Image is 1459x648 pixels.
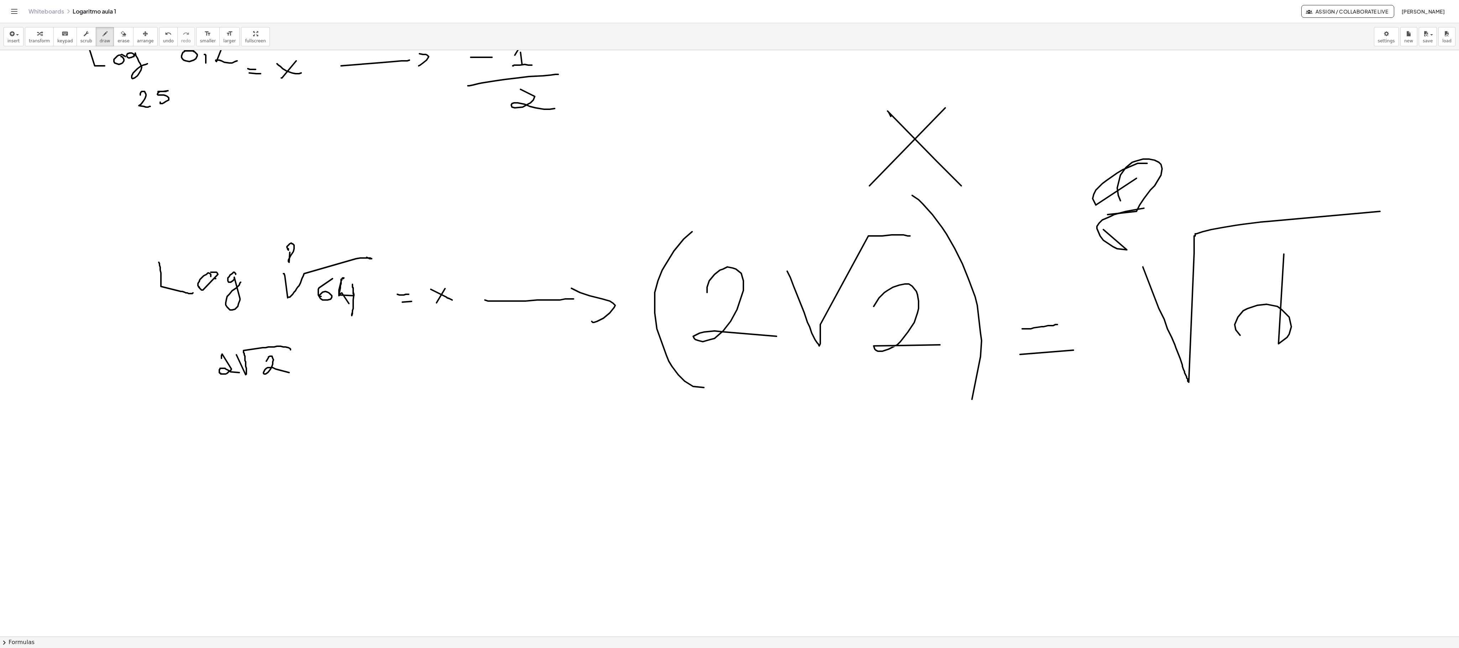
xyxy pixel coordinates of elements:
[1396,5,1450,18] button: [PERSON_NAME]
[77,27,96,46] button: scrub
[1438,27,1455,46] button: load
[28,8,64,15] a: Whiteboards
[204,30,211,38] i: format_size
[53,27,77,46] button: keyboardkeypad
[226,30,233,38] i: format_size
[219,27,240,46] button: format_sizelarger
[100,38,110,43] span: draw
[133,27,158,46] button: arrange
[1404,38,1413,43] span: new
[25,27,54,46] button: transform
[1378,38,1395,43] span: settings
[4,27,23,46] button: insert
[183,30,189,38] i: redo
[57,38,73,43] span: keypad
[1442,38,1452,43] span: load
[1307,8,1388,15] span: Assign / Collaborate Live
[223,38,236,43] span: larger
[165,30,172,38] i: undo
[196,27,220,46] button: format_sizesmaller
[7,38,20,43] span: insert
[29,38,50,43] span: transform
[9,6,20,17] button: Toggle navigation
[1374,27,1399,46] button: settings
[1419,27,1437,46] button: save
[62,30,68,38] i: keyboard
[200,38,216,43] span: smaller
[245,38,266,43] span: fullscreen
[1423,38,1433,43] span: save
[80,38,92,43] span: scrub
[114,27,133,46] button: erase
[117,38,129,43] span: erase
[137,38,154,43] span: arrange
[177,27,195,46] button: redoredo
[1401,8,1445,15] span: [PERSON_NAME]
[96,27,114,46] button: draw
[159,27,178,46] button: undoundo
[181,38,191,43] span: redo
[241,27,270,46] button: fullscreen
[1400,27,1417,46] button: new
[1301,5,1394,18] button: Assign / Collaborate Live
[163,38,174,43] span: undo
